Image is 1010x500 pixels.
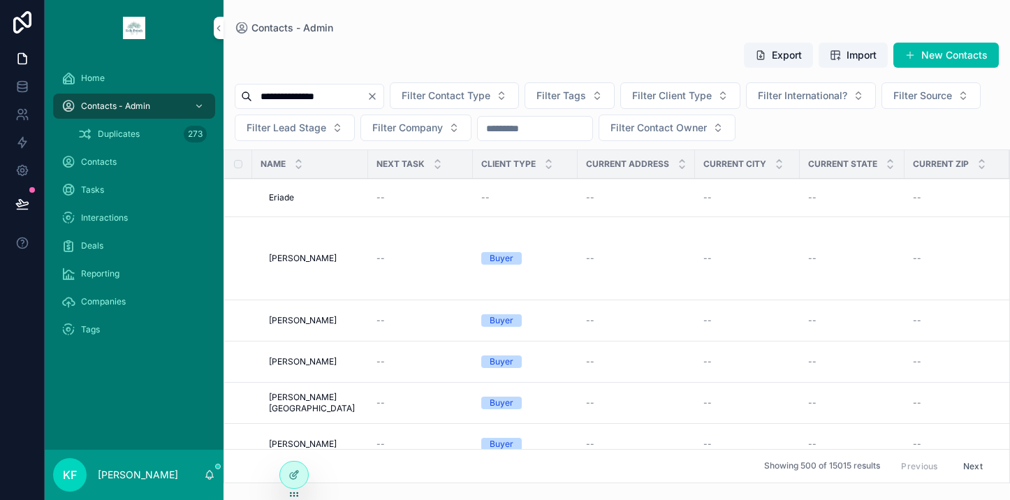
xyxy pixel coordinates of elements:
[53,149,215,175] a: Contacts
[53,317,215,342] a: Tags
[376,397,385,409] span: --
[913,159,969,170] span: Current Zip
[808,192,896,203] a: --
[235,21,333,35] a: Contacts - Admin
[586,253,594,264] span: --
[376,192,385,203] span: --
[81,212,128,223] span: Interactions
[269,315,337,326] span: [PERSON_NAME]
[376,253,385,264] span: --
[269,315,360,326] a: [PERSON_NAME]
[251,21,333,35] span: Contacts - Admin
[913,253,1001,264] a: --
[70,122,215,147] a: Duplicates273
[703,159,766,170] span: Current City
[376,356,385,367] span: --
[586,253,687,264] a: --
[808,439,896,450] a: --
[376,356,464,367] a: --
[481,397,569,409] a: Buyer
[808,439,817,450] span: --
[98,128,140,140] span: Duplicates
[758,89,847,103] span: Filter International?
[490,397,513,409] div: Buyer
[81,240,103,251] span: Deals
[586,356,687,367] a: --
[481,192,569,203] a: --
[269,253,337,264] span: [PERSON_NAME]
[913,315,921,326] span: --
[247,121,326,135] span: Filter Lead Stage
[81,268,119,279] span: Reporting
[913,439,921,450] span: --
[269,356,337,367] span: [PERSON_NAME]
[808,253,817,264] span: --
[746,82,876,109] button: Select Button
[586,439,687,450] a: --
[913,253,921,264] span: --
[808,397,896,409] a: --
[586,356,594,367] span: --
[390,82,519,109] button: Select Button
[703,397,712,409] span: --
[808,192,817,203] span: --
[184,126,207,142] div: 273
[376,439,464,450] a: --
[481,159,536,170] span: Client Type
[819,43,888,68] button: Import
[808,315,817,326] span: --
[376,397,464,409] a: --
[808,159,877,170] span: Current State
[481,314,569,327] a: Buyer
[586,315,594,326] span: --
[81,156,117,168] span: Contacts
[490,438,513,450] div: Buyer
[847,48,877,62] span: Import
[53,289,215,314] a: Companies
[53,233,215,258] a: Deals
[881,82,981,109] button: Select Button
[376,159,425,170] span: Next Task
[913,397,1001,409] a: --
[913,192,1001,203] a: --
[53,94,215,119] a: Contacts - Admin
[808,356,817,367] span: --
[764,461,880,472] span: Showing 500 of 15015 results
[620,82,740,109] button: Select Button
[913,356,921,367] span: --
[913,315,1001,326] a: --
[586,159,669,170] span: Current Address
[261,159,286,170] span: Name
[808,397,817,409] span: --
[269,392,360,414] a: [PERSON_NAME][GEOGRAPHIC_DATA]
[53,261,215,286] a: Reporting
[81,73,105,84] span: Home
[703,439,791,450] a: --
[703,315,712,326] span: --
[53,205,215,230] a: Interactions
[703,439,712,450] span: --
[235,115,355,141] button: Select Button
[481,438,569,450] a: Buyer
[703,315,791,326] a: --
[808,315,896,326] a: --
[586,192,687,203] a: --
[599,115,735,141] button: Select Button
[586,315,687,326] a: --
[703,356,712,367] span: --
[269,439,337,450] span: [PERSON_NAME]
[481,252,569,265] a: Buyer
[703,253,791,264] a: --
[586,397,594,409] span: --
[376,253,464,264] a: --
[913,439,1001,450] a: --
[525,82,615,109] button: Select Button
[893,89,952,103] span: Filter Source
[376,439,385,450] span: --
[367,91,383,102] button: Clear
[808,356,896,367] a: --
[81,324,100,335] span: Tags
[632,89,712,103] span: Filter Client Type
[360,115,471,141] button: Select Button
